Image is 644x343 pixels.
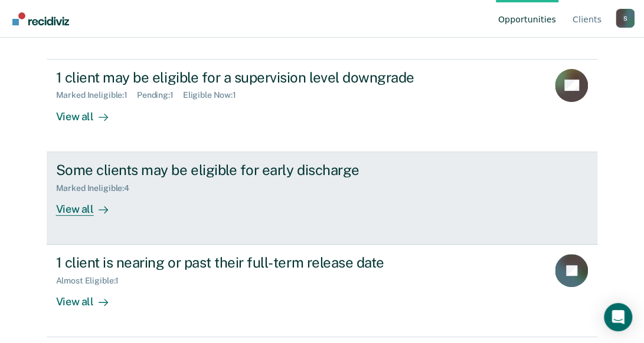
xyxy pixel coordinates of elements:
div: View all [56,100,122,123]
div: Marked Ineligible : 1 [56,90,137,100]
div: 1 client is nearing or past their full-term release date [56,254,470,271]
div: Open Intercom Messenger [604,303,632,331]
div: 1 client may be eligible for a supervision level downgrade [56,69,470,86]
img: Recidiviz [12,12,69,25]
div: Eligible Now : 1 [183,90,246,100]
div: Pending : 1 [137,90,183,100]
div: Marked Ineligible : 4 [56,183,139,193]
div: View all [56,193,122,216]
a: 1 client is nearing or past their full-term release dateAlmost Eligible:1View all [47,245,598,337]
a: 1 client may be eligible for a supervision level downgradeMarked Ineligible:1Pending:1Eligible No... [47,59,598,152]
a: Some clients may be eligible for early dischargeMarked Ineligible:4View all [47,152,598,245]
button: Profile dropdown button [616,9,635,28]
div: View all [56,286,122,309]
div: Some clients may be eligible for early discharge [56,161,470,179]
div: S [616,9,635,28]
div: Almost Eligible : 1 [56,276,129,286]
